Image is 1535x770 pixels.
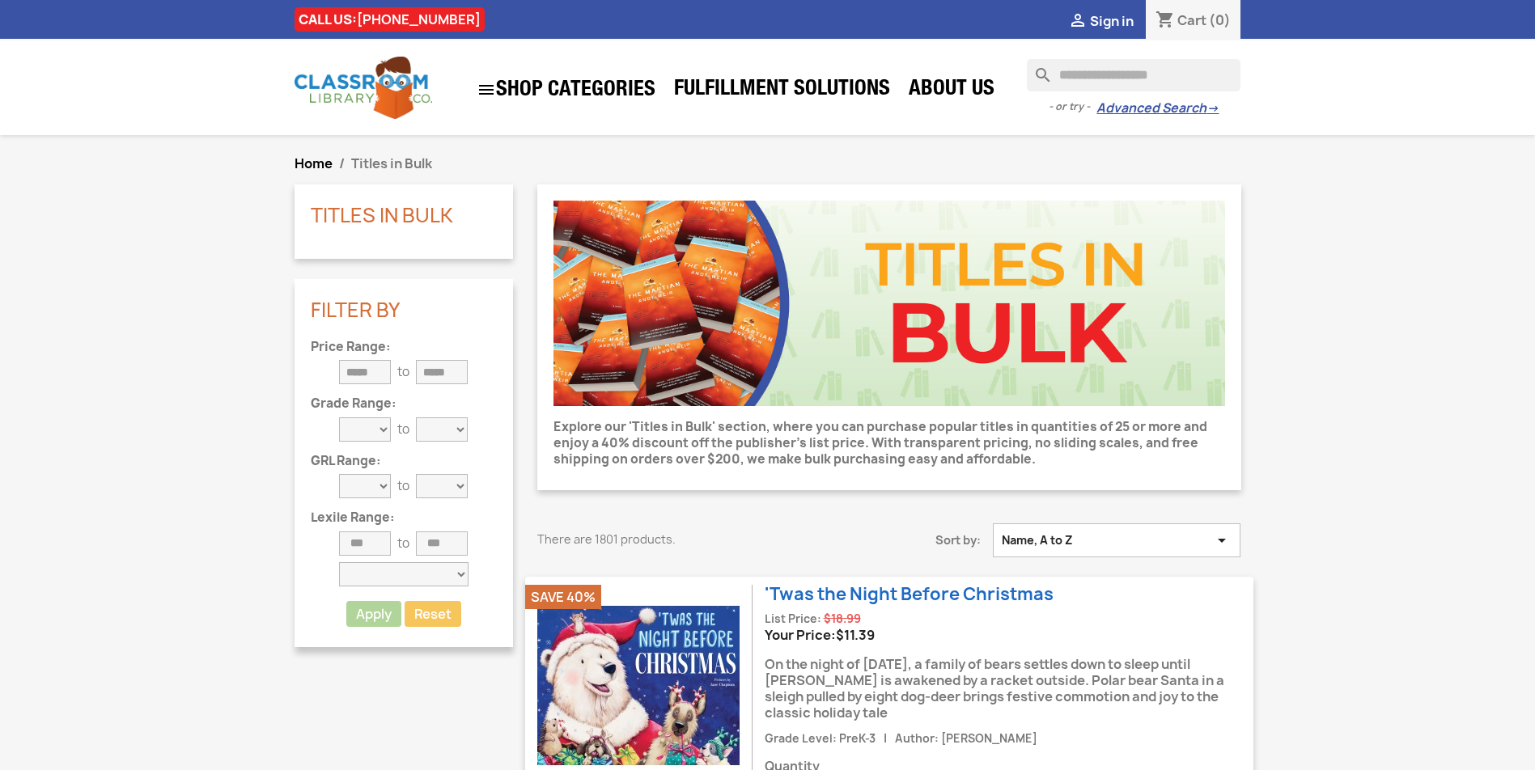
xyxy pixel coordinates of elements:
button: Sort by selection [993,523,1240,557]
li: Save 40% [525,585,601,609]
p: There are 1801 products. [537,531,816,548]
span: (0) [1209,11,1231,29]
p: Filter By [311,299,497,320]
a:  Sign in [1068,12,1134,30]
a: Reset [405,601,461,627]
p: Grade Range: [311,397,497,411]
a: SHOP CATEGORIES [469,72,664,108]
i:  [477,80,496,99]
p: GRL Range: [311,455,497,468]
div: Your Price: [765,627,1253,643]
img: CLC_Bulk.jpg [553,201,1225,406]
span: Cart [1177,11,1206,29]
span: Price [836,626,875,644]
div: CALL US: [295,7,485,32]
p: to [397,478,409,494]
p: to [397,421,409,438]
i: search [1027,59,1046,78]
span: Author: [PERSON_NAME] [895,731,1037,746]
a: [PHONE_NUMBER] [357,11,481,28]
span: Sort by: [841,532,994,548]
a: Fulfillment Solutions [666,74,898,107]
span: List Price: [765,611,821,626]
p: Lexile Range: [311,511,497,525]
i:  [1212,532,1232,548]
i: shopping_cart [1155,11,1175,31]
a: Home [295,154,333,172]
i:  [1068,12,1088,32]
span: Regular price [824,611,861,627]
p: Price Range: [311,341,497,354]
span: - or try - [1049,99,1096,115]
span: Titles in Bulk [351,154,432,172]
button: Apply [346,601,401,627]
a: About Us [901,74,1003,107]
span: | [878,731,893,746]
span: → [1206,100,1219,116]
div: On the night of [DATE], a family of bears settles down to sleep until [PERSON_NAME] is awakened b... [765,643,1253,730]
span: Grade Level: PreK-3 [765,731,876,746]
a: Advanced Search→ [1096,100,1219,116]
p: Explore our 'Titles in Bulk' section, where you can purchase popular titles in quantities of 25 o... [553,419,1225,467]
a: 'Twas the Night Before Christmas [765,582,1054,606]
a: Titles in Bulk [311,201,453,229]
p: to [397,364,409,380]
span: Sign in [1090,12,1134,30]
input: Search [1027,59,1240,91]
p: to [397,535,409,552]
img: Classroom Library Company [295,57,432,119]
